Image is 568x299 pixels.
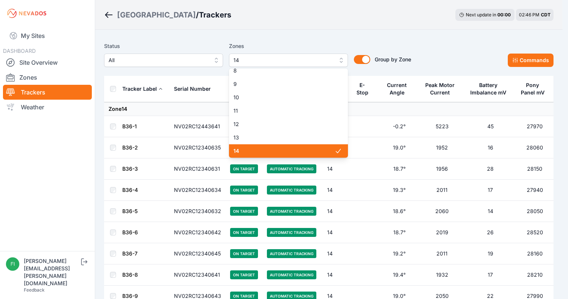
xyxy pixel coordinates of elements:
span: 9 [233,80,335,88]
span: 14 [233,147,335,155]
button: 14 [229,54,348,67]
span: 8 [233,67,335,74]
div: 14 [229,68,348,158]
span: 13 [233,134,335,141]
span: 12 [233,120,335,128]
span: 10 [233,94,335,101]
span: 14 [233,56,333,65]
span: 11 [233,107,335,115]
